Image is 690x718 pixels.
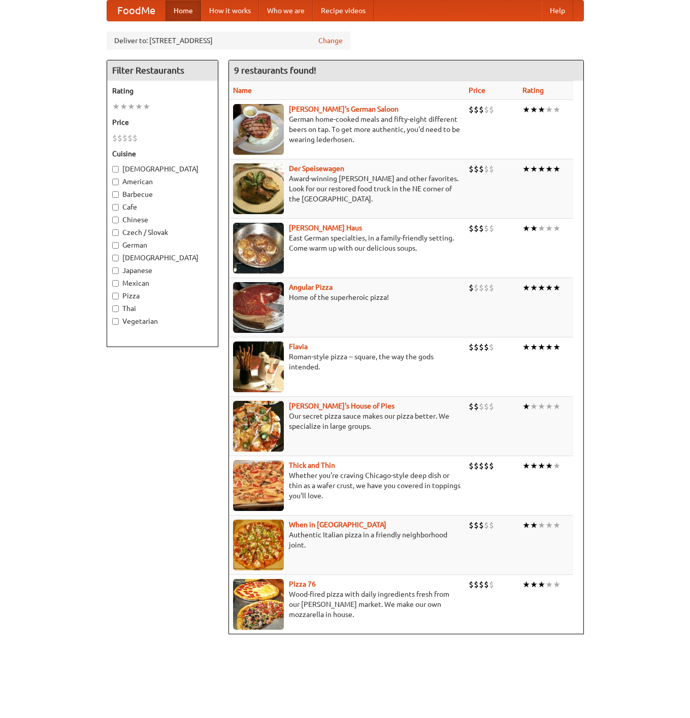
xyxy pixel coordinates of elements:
label: Mexican [112,278,213,288]
li: ★ [545,579,553,590]
li: ★ [530,341,538,353]
li: ★ [538,460,545,471]
b: Flavia [289,343,308,351]
li: ★ [530,223,538,234]
p: Roman-style pizza -- square, the way the gods intended. [233,352,461,372]
li: $ [474,579,479,590]
li: $ [469,104,474,115]
input: Barbecue [112,191,119,198]
h4: Filter Restaurants [107,60,218,81]
li: ★ [530,163,538,175]
b: Der Speisewagen [289,164,344,173]
li: ★ [530,520,538,531]
li: $ [469,341,474,353]
li: ★ [538,163,545,175]
li: $ [469,579,474,590]
li: $ [127,132,133,144]
label: Czech / Slovak [112,227,213,237]
img: wheninrome.jpg [233,520,284,570]
li: ★ [553,341,561,353]
li: $ [489,401,494,412]
label: German [112,240,213,250]
li: $ [479,104,484,115]
li: $ [479,282,484,293]
li: ★ [553,460,561,471]
a: Who we are [259,1,313,21]
li: ★ [553,520,561,531]
a: [PERSON_NAME]'s German Saloon [289,105,399,113]
li: ★ [522,401,530,412]
li: $ [474,460,479,471]
li: ★ [143,101,150,112]
a: Home [166,1,201,21]
input: Japanese [112,267,119,274]
li: $ [484,163,489,175]
li: $ [474,163,479,175]
li: $ [479,520,484,531]
a: How it works [201,1,259,21]
img: flavia.jpg [233,341,284,392]
li: ★ [522,163,530,175]
p: Authentic Italian pizza in a friendly neighborhood joint. [233,530,461,550]
li: ★ [545,282,553,293]
li: ★ [530,282,538,293]
p: Home of the superheroic pizza! [233,292,461,302]
li: $ [489,579,494,590]
li: ★ [545,163,553,175]
li: ★ [545,460,553,471]
li: $ [484,579,489,590]
p: German home-cooked meals and fifty-eight different beers on tap. To get more authentic, you'd nee... [233,114,461,145]
li: $ [489,282,494,293]
li: ★ [553,579,561,590]
input: Cafe [112,204,119,211]
a: When in [GEOGRAPHIC_DATA] [289,521,386,529]
img: pizza76.jpg [233,579,284,630]
li: ★ [522,223,530,234]
label: [DEMOGRAPHIC_DATA] [112,164,213,174]
li: $ [474,104,479,115]
a: Angular Pizza [289,283,333,291]
h5: Rating [112,86,213,96]
li: $ [474,223,479,234]
label: American [112,177,213,187]
li: $ [469,460,474,471]
a: [PERSON_NAME]'s House of Pies [289,402,395,410]
input: Vegetarian [112,318,119,325]
label: Thai [112,303,213,314]
li: ★ [522,579,530,590]
li: ★ [120,101,127,112]
li: $ [474,520,479,531]
img: esthers.jpg [233,104,284,155]
input: Czech / Slovak [112,229,119,236]
li: $ [489,104,494,115]
p: East German specialties, in a family-friendly setting. Come warm up with our delicious soups. [233,233,461,253]
li: $ [489,341,494,353]
li: $ [489,163,494,175]
li: $ [474,401,479,412]
ng-pluralize: 9 restaurants found! [234,65,316,75]
label: [DEMOGRAPHIC_DATA] [112,253,213,263]
img: angular.jpg [233,282,284,333]
img: thick.jpg [233,460,284,511]
li: ★ [135,101,143,112]
a: Rating [522,86,544,94]
input: German [112,242,119,249]
li: ★ [553,401,561,412]
b: [PERSON_NAME] Haus [289,224,362,232]
li: ★ [127,101,135,112]
li: $ [479,341,484,353]
h5: Price [112,117,213,127]
li: $ [484,460,489,471]
a: Change [318,36,343,46]
li: ★ [538,520,545,531]
label: Cafe [112,202,213,212]
li: $ [469,520,474,531]
label: Vegetarian [112,316,213,326]
li: ★ [522,520,530,531]
li: $ [489,460,494,471]
li: $ [484,341,489,353]
li: ★ [538,341,545,353]
li: $ [484,282,489,293]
